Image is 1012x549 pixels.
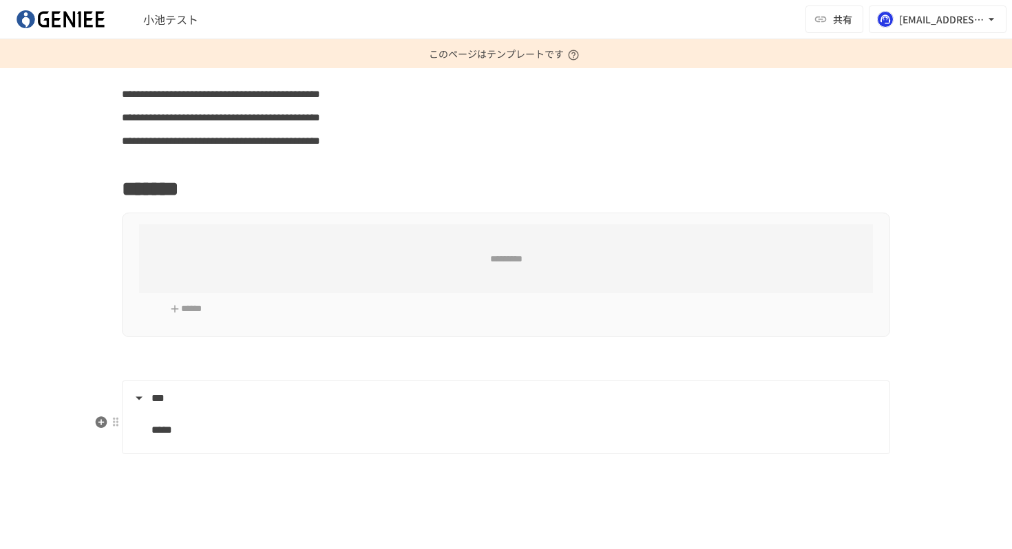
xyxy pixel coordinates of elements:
span: 小池テスト [143,11,198,28]
img: mDIuM0aA4TOBKl0oB3pspz7XUBGXdoniCzRRINgIxkl [17,8,105,30]
p: このページはテンプレートです [429,39,583,68]
div: [EMAIL_ADDRESS][US_STATE][DOMAIN_NAME] [899,11,984,28]
button: 共有 [805,6,863,33]
span: 共有 [833,12,852,27]
button: [EMAIL_ADDRESS][US_STATE][DOMAIN_NAME] [869,6,1006,33]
